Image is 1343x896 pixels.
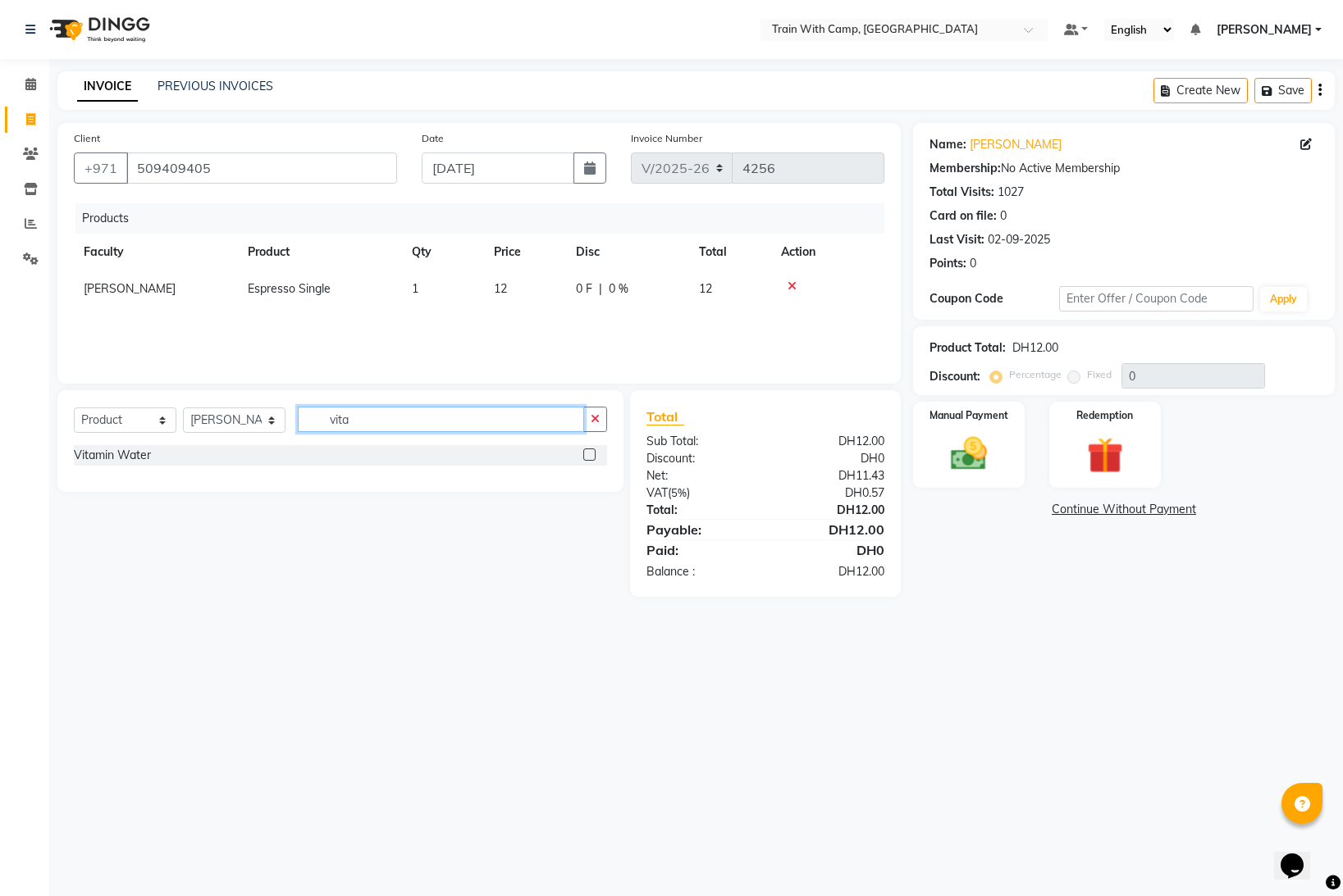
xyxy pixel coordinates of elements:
[609,280,628,298] span: 0 %
[771,234,884,271] th: Action
[930,184,994,201] div: Total Visits:
[74,447,151,464] div: Vitamin Water
[689,234,771,271] th: Total
[1254,78,1312,103] button: Save
[298,407,584,432] input: Search or Scan
[634,433,765,450] div: Sub Total:
[930,231,984,248] div: Last Visit:
[494,281,507,296] span: 12
[74,152,128,184] button: +971
[631,131,702,146] label: Invoice Number
[84,281,176,296] span: [PERSON_NAME]
[484,234,566,271] th: Price
[998,184,1024,201] div: 1027
[1260,287,1307,312] button: Apply
[634,502,765,519] div: Total:
[1274,830,1327,880] iframe: chat widget
[765,540,897,560] div: DH0
[576,280,592,298] span: 0 F
[930,290,1059,307] div: Coupon Code
[930,136,966,153] div: Name:
[1059,286,1254,312] input: Enter Offer / Coupon Code
[566,234,689,271] th: Disc
[970,136,1062,153] a: [PERSON_NAME]
[74,234,238,271] th: Faculty
[1087,367,1112,382] label: Fixed
[765,467,897,484] div: DH11.43
[671,486,687,499] span: 5%
[75,203,897,234] div: Products
[939,433,998,475] img: _cash.svg
[916,501,1332,518] a: Continue Without Payment
[765,433,897,450] div: DH12.00
[699,281,712,296] span: 12
[422,131,444,146] label: Date
[1076,408,1133,423] label: Redemption
[77,72,138,102] a: INVOICE
[930,255,966,272] div: Points:
[634,540,765,560] div: Paid:
[646,485,668,500] span: VAT
[988,231,1050,248] div: 02-09-2025
[1012,339,1058,357] div: DH12.00
[599,280,602,298] span: |
[126,152,397,184] input: Search by Name/Mobile/Email/Code
[248,281,331,296] span: Espresso Single
[765,450,897,467] div: DH0
[930,339,1006,357] div: Product Total:
[634,484,765,502] div: ( )
[158,79,273,93] a: PREVIOUS INVOICES
[238,234,402,271] th: Product
[1009,367,1062,382] label: Percentage
[930,368,980,385] div: Discount:
[1217,21,1312,39] span: [PERSON_NAME]
[930,160,1001,177] div: Membership:
[634,467,765,484] div: Net:
[1153,78,1248,103] button: Create New
[634,450,765,467] div: Discount:
[412,281,418,296] span: 1
[402,234,484,271] th: Qty
[930,160,1318,177] div: No Active Membership
[930,207,997,225] div: Card on file:
[765,502,897,519] div: DH12.00
[646,408,684,425] span: Total
[765,520,897,539] div: DH12.00
[74,131,100,146] label: Client
[765,563,897,580] div: DH12.00
[970,255,976,272] div: 0
[42,7,154,52] img: logo
[634,520,765,539] div: Payable:
[634,563,765,580] div: Balance :
[765,484,897,502] div: DH0.57
[1076,433,1135,478] img: _gift.svg
[930,408,1008,423] label: Manual Payment
[1000,207,1007,225] div: 0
